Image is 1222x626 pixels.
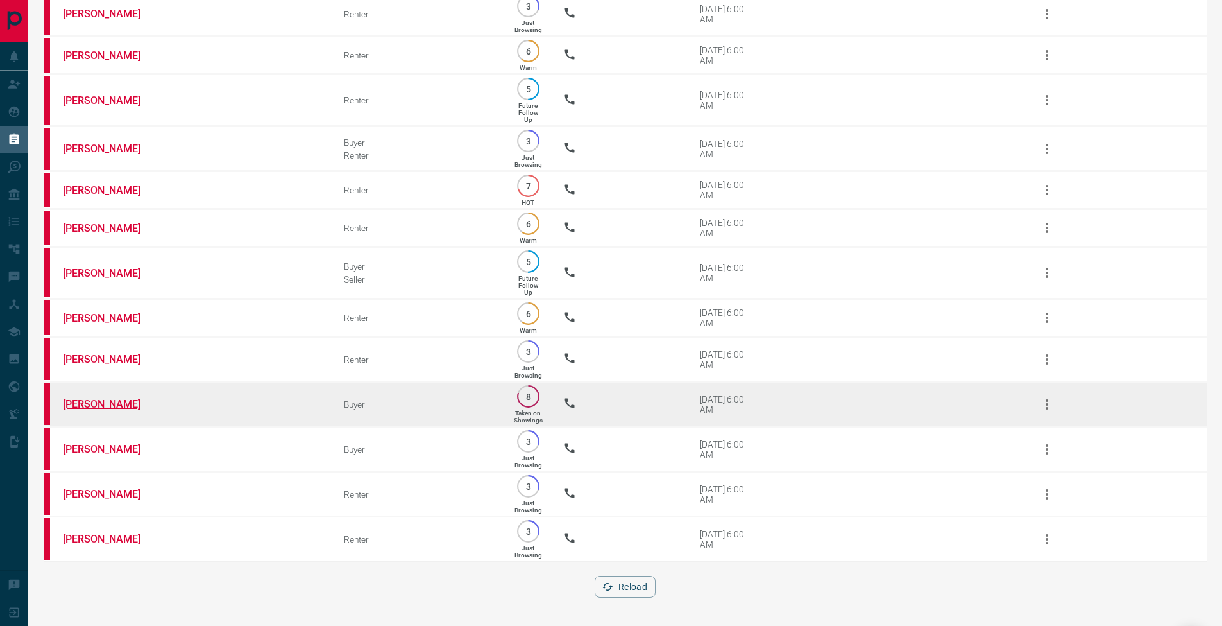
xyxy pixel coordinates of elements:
[63,222,159,234] a: [PERSON_NAME]
[344,354,493,365] div: Renter
[700,439,754,460] div: [DATE] 6:00 AM
[523,392,533,401] p: 8
[514,19,542,33] p: Just Browsing
[44,76,50,125] div: property.ca
[44,128,50,170] div: property.ca
[63,94,159,107] a: [PERSON_NAME]
[523,181,533,191] p: 7
[44,428,50,470] div: property.ca
[700,180,754,200] div: [DATE] 6:00 AM
[44,300,50,335] div: property.ca
[523,482,533,491] p: 3
[523,437,533,446] p: 3
[44,338,50,380] div: property.ca
[700,394,754,415] div: [DATE] 6:00 AM
[700,218,754,238] div: [DATE] 6:00 AM
[514,365,542,379] p: Just Browsing
[344,185,493,195] div: Renter
[63,488,159,500] a: [PERSON_NAME]
[344,534,493,544] div: Renter
[44,248,50,297] div: property.ca
[344,274,493,284] div: Seller
[523,84,533,94] p: 5
[63,353,159,365] a: [PERSON_NAME]
[514,544,542,559] p: Just Browsing
[514,500,542,514] p: Just Browsing
[44,383,50,425] div: property.ca
[344,95,493,105] div: Renter
[63,143,159,155] a: [PERSON_NAME]
[700,308,754,328] div: [DATE] 6:00 AM
[63,533,159,545] a: [PERSON_NAME]
[700,45,754,65] div: [DATE] 6:00 AM
[522,199,534,206] p: HOT
[523,1,533,11] p: 3
[344,150,493,161] div: Renter
[700,529,754,550] div: [DATE] 6:00 AM
[344,50,493,60] div: Renter
[44,518,50,560] div: property.ca
[523,46,533,56] p: 6
[344,9,493,19] div: Renter
[63,398,159,410] a: [PERSON_NAME]
[523,309,533,318] p: 6
[344,489,493,500] div: Renter
[523,257,533,266] p: 5
[518,102,538,123] p: Future Follow Up
[523,219,533,229] p: 6
[44,211,50,245] div: property.ca
[520,237,537,244] p: Warm
[700,484,754,505] div: [DATE] 6:00 AM
[344,261,493,272] div: Buyer
[344,223,493,233] div: Renter
[518,275,538,296] p: Future Follow Up
[700,4,754,24] div: [DATE] 6:00 AM
[63,443,159,455] a: [PERSON_NAME]
[523,526,533,536] p: 3
[344,444,493,455] div: Buyer
[514,154,542,168] p: Just Browsing
[520,327,537,334] p: Warm
[700,263,754,283] div: [DATE] 6:00 AM
[344,399,493,410] div: Buyer
[344,137,493,148] div: Buyer
[700,349,754,370] div: [DATE] 6:00 AM
[44,173,50,207] div: property.ca
[63,184,159,196] a: [PERSON_NAME]
[595,576,656,598] button: Reload
[700,90,754,110] div: [DATE] 6:00 AM
[63,267,159,279] a: [PERSON_NAME]
[514,455,542,469] p: Just Browsing
[63,312,159,324] a: [PERSON_NAME]
[44,473,50,515] div: property.ca
[523,136,533,146] p: 3
[520,64,537,71] p: Warm
[44,38,50,73] div: property.ca
[514,410,543,424] p: Taken on Showings
[523,347,533,356] p: 3
[700,139,754,159] div: [DATE] 6:00 AM
[344,313,493,323] div: Renter
[63,8,159,20] a: [PERSON_NAME]
[63,49,159,62] a: [PERSON_NAME]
